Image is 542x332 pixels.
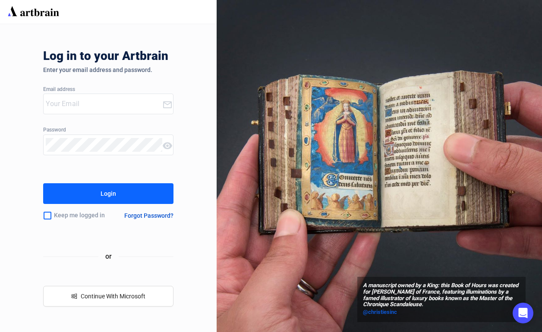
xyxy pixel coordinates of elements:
[43,49,302,66] div: Log in to your Artbrain
[43,66,173,73] div: Enter your email address and password.
[98,251,119,262] span: or
[43,207,115,225] div: Keep me logged in
[101,187,116,200] div: Login
[124,212,173,219] div: Forgot Password?
[363,308,520,316] a: @christiesinc
[46,97,162,111] input: Your Email
[43,87,173,93] div: Email address
[43,183,173,204] button: Login
[363,309,397,315] span: @christiesinc
[43,286,173,307] button: windowsContinue With Microsoft
[363,282,520,308] span: A manuscript owned by a King: this Book of Hours was created for [PERSON_NAME] of France, featuri...
[513,303,533,323] div: Open Intercom Messenger
[81,293,145,300] span: Continue With Microsoft
[43,127,173,133] div: Password
[71,293,77,299] span: windows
